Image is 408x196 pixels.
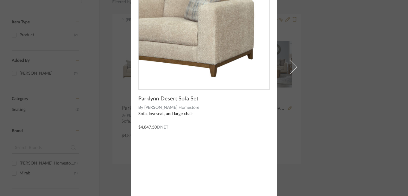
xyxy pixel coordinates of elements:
span: [PERSON_NAME] Homestore [144,105,270,111]
span: Parklynn Desert Sofa Set [138,96,198,102]
span: DNET [157,125,168,129]
div: Sofa, loveseat, and large chair [138,111,270,117]
span: $4,847.50 [138,125,157,129]
span: By [138,105,143,111]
